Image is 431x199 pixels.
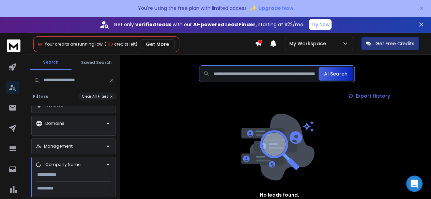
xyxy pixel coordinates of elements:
p: Company Name [45,162,80,167]
div: Open Intercom Messenger [406,176,422,192]
p: You're using the free plan with limited access [138,5,247,12]
a: Export History [343,89,396,103]
h1: No leads found. [260,192,299,198]
p: Try Now [311,21,329,28]
button: Get Free Credits [361,37,419,50]
span: ( credits left) [105,41,137,47]
button: Saved Search [76,56,117,69]
span: Upgrade Now [258,5,293,12]
h3: Filters [30,93,51,100]
img: image [240,114,314,181]
p: Management [44,144,73,149]
strong: AI-powered Lead Finder, [193,21,257,28]
span: Your credits are running low! [45,41,104,47]
span: 100 [106,41,113,47]
button: Try Now [309,19,332,30]
button: AI Search [319,67,353,81]
p: Domains [45,121,64,126]
button: ✨Upgrade Now [249,1,293,15]
span: ✨ [249,3,257,13]
strong: verified leads [135,21,171,28]
button: Clear All Filters [78,93,117,100]
button: Get More [140,39,175,49]
p: Get only with our starting at $22/mo [114,21,303,28]
img: logo [7,39,20,52]
p: My Workspace [289,40,329,47]
p: Get Free Credits [375,40,414,47]
button: Search [30,55,72,70]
